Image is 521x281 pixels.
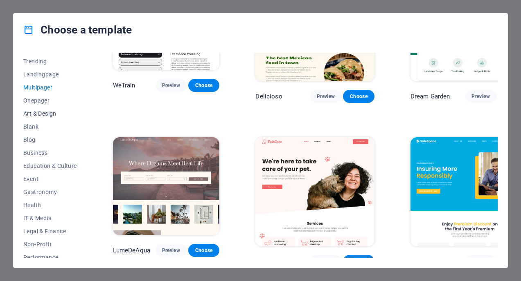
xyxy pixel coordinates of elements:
button: Trending [23,55,77,68]
p: Delicioso [255,92,282,100]
button: Blog [23,133,77,146]
span: Multipager [23,84,77,91]
span: Health [23,202,77,208]
img: LumeDeAqua [113,137,220,235]
span: Blank [23,123,77,130]
span: Event [23,176,77,182]
button: Non-Profit [23,238,77,251]
button: Performance [23,251,77,264]
p: LumeDeAqua [113,246,150,254]
button: Onepager [23,94,77,107]
button: Event [23,172,77,185]
span: Trending [23,58,77,65]
span: Choose [350,93,368,100]
p: Pets Care [255,257,282,265]
p: WeTrain [113,81,135,89]
button: Preview [465,90,496,103]
button: Health [23,198,77,212]
span: Onepager [23,97,77,104]
span: Preview [471,93,489,100]
span: Art & Design [23,110,77,117]
button: Preview [310,90,341,103]
span: Preview [162,247,180,254]
span: Choose [195,82,213,89]
button: Choose [343,255,374,268]
button: Business [23,146,77,159]
button: Preview [465,255,496,268]
span: Gastronomy [23,189,77,195]
span: Blog [23,136,77,143]
button: Preview [156,79,187,92]
span: IT & Media [23,215,77,221]
button: Multipager [23,81,77,94]
p: Dream Garden [410,92,450,100]
span: Preview [317,93,335,100]
button: Gastronomy [23,185,77,198]
span: Non-Profit [23,241,77,248]
button: Choose [188,244,219,257]
button: Preview [156,244,187,257]
span: Legal & Finance [23,228,77,234]
h4: Choose a template [23,23,132,36]
button: Preview [310,255,341,268]
img: Pets Care [255,137,374,247]
button: IT & Media [23,212,77,225]
button: Choose [188,79,219,92]
p: SafeSpace [410,257,440,265]
button: Education & Culture [23,159,77,172]
span: Performance [23,254,77,261]
button: Art & Design [23,107,77,120]
span: Landingpage [23,71,77,78]
span: Education & Culture [23,163,77,169]
span: Business [23,149,77,156]
span: Preview [162,82,180,89]
button: Legal & Finance [23,225,77,238]
button: Choose [343,90,374,103]
span: Choose [195,247,213,254]
button: Landingpage [23,68,77,81]
button: Blank [23,120,77,133]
